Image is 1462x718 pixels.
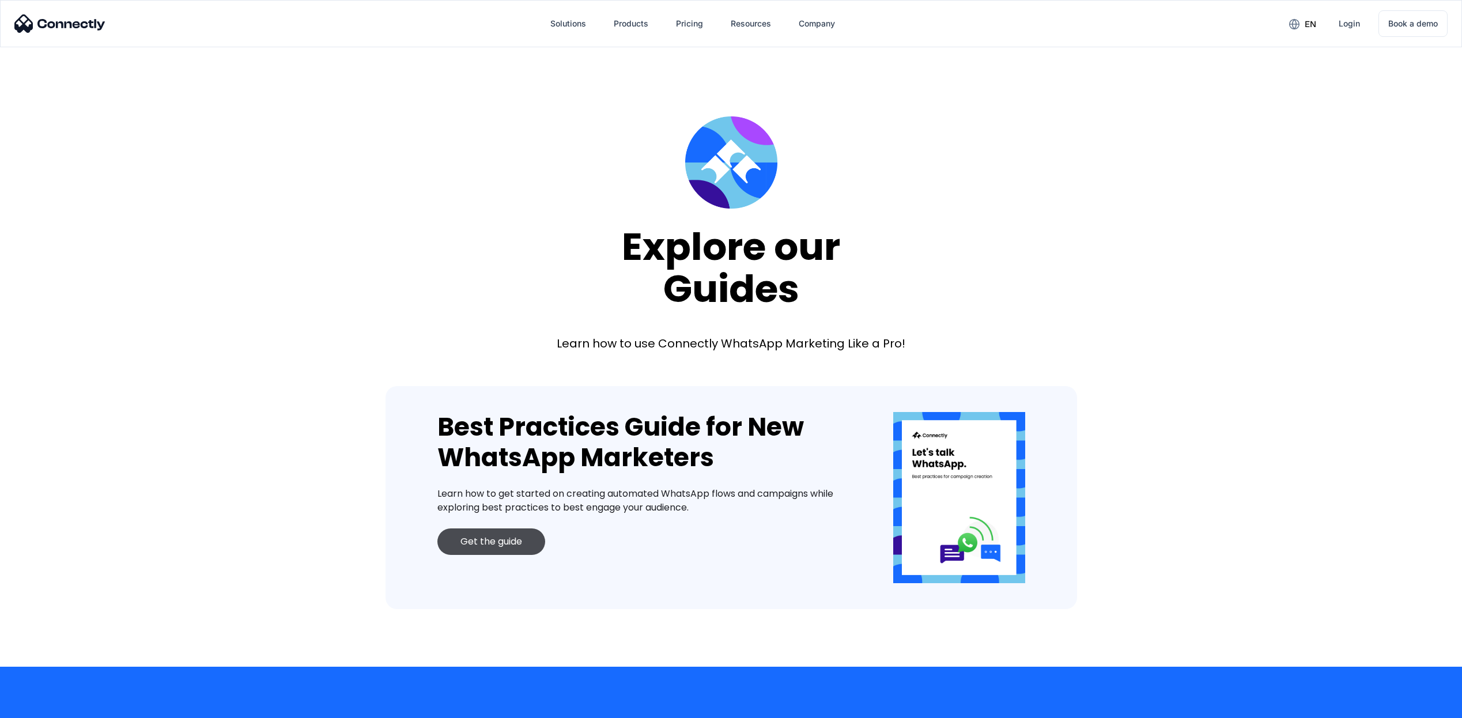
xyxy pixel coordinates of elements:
[799,16,835,32] div: Company
[614,16,648,32] div: Products
[1378,10,1448,37] a: Book a demo
[13,66,39,76] span: English
[557,335,905,352] div: Learn how to use Connectly WhatsApp Marketing Like a Pro!
[1329,10,1369,37] a: Login
[667,10,712,37] a: Pricing
[460,536,522,547] div: Get the guide
[731,16,771,32] div: Resources
[721,10,780,37] div: Resources
[13,82,41,92] span: Español
[1280,15,1325,32] div: en
[1339,16,1360,32] div: Login
[3,97,10,105] input: Português
[550,16,586,32] div: Solutions
[541,10,595,37] div: Solutions
[437,528,545,555] a: Get the guide
[676,16,703,32] div: Pricing
[14,14,105,33] img: Connectly Logo
[1305,16,1316,32] div: en
[622,226,840,309] div: Explore our Guides
[3,66,10,74] input: English
[23,698,69,714] ul: Language list
[437,412,859,473] div: Best Practices Guide for New WhatsApp Marketers
[605,10,658,37] div: Products
[3,82,10,89] input: Español
[12,698,69,714] aside: Language selected: English
[437,487,859,515] div: Learn how to get started on creating automated WhatsApp flows and campaigns while exploring best ...
[13,97,48,107] span: Português
[789,10,844,37] div: Company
